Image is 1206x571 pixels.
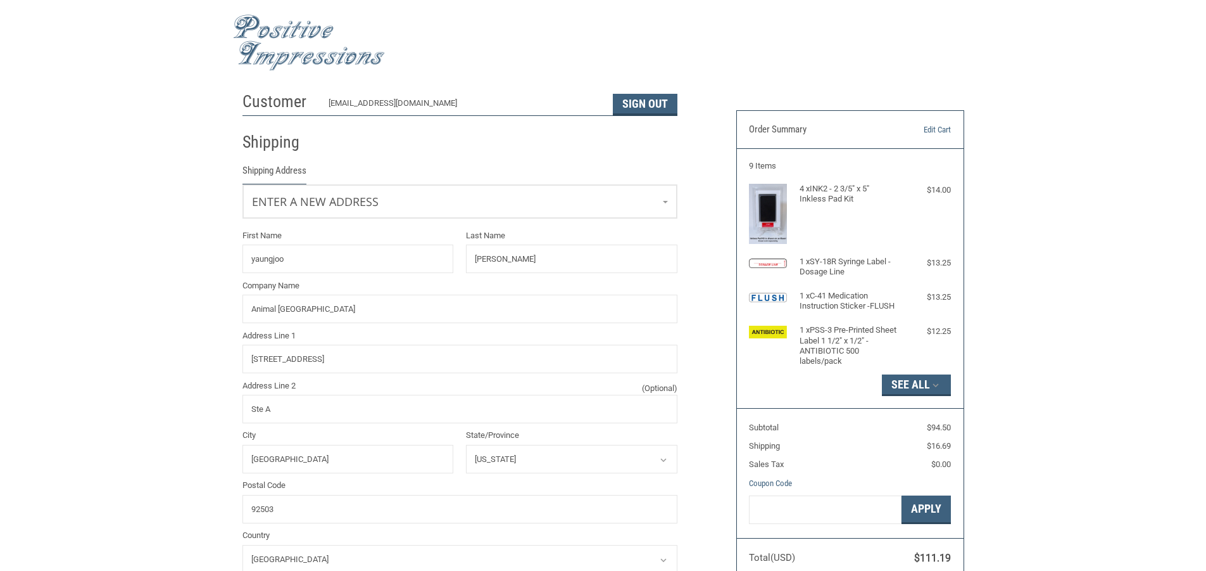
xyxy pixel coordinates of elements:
[749,124,886,136] h3: Order Summary
[800,325,898,366] h4: 1 x PSS-3 Pre-Printed Sheet Label 1 1/2" x 1/2" - ANTIBIOTIC 500 labels/pack
[242,229,454,242] label: First Name
[242,164,306,184] legend: Shipping Address
[886,124,951,136] a: Edit Cart
[914,552,951,564] span: $111.19
[927,441,951,451] span: $16.69
[613,94,677,115] button: Sign Out
[749,441,780,451] span: Shipping
[749,496,901,524] input: Gift Certificate or Coupon Code
[800,184,898,205] h4: 4 x INK2 - 2 3/5" x 5" Inkless Pad Kit
[242,479,677,492] label: Postal Code
[242,279,677,292] label: Company Name
[252,194,379,209] span: Enter a new address
[242,429,454,442] label: City
[931,459,951,469] span: $0.00
[900,291,951,304] div: $13.25
[901,496,951,524] button: Apply
[927,423,951,432] span: $94.50
[242,529,677,542] label: Country
[900,325,951,338] div: $12.25
[749,552,795,563] span: Total (USD)
[882,375,951,396] button: See All
[242,380,677,392] label: Address Line 2
[329,97,600,115] div: [EMAIL_ADDRESS][DOMAIN_NAME]
[749,478,792,488] a: Coupon Code
[749,161,951,171] h3: 9 Items
[900,257,951,269] div: $13.25
[233,15,385,71] img: Positive Impressions
[800,257,898,278] h4: 1 x SY-18R Syringe Label - Dosage Line
[749,423,779,432] span: Subtotal
[242,132,317,153] h2: Shipping
[466,429,677,442] label: State/Province
[466,229,677,242] label: Last Name
[642,382,677,395] small: (Optional)
[749,459,784,469] span: Sales Tax
[800,291,898,312] h4: 1 x C-41 Medication Instruction Sticker -FLUSH
[900,184,951,196] div: $14.00
[243,185,677,218] a: Enter or select a different address
[242,91,317,112] h2: Customer
[242,330,677,342] label: Address Line 1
